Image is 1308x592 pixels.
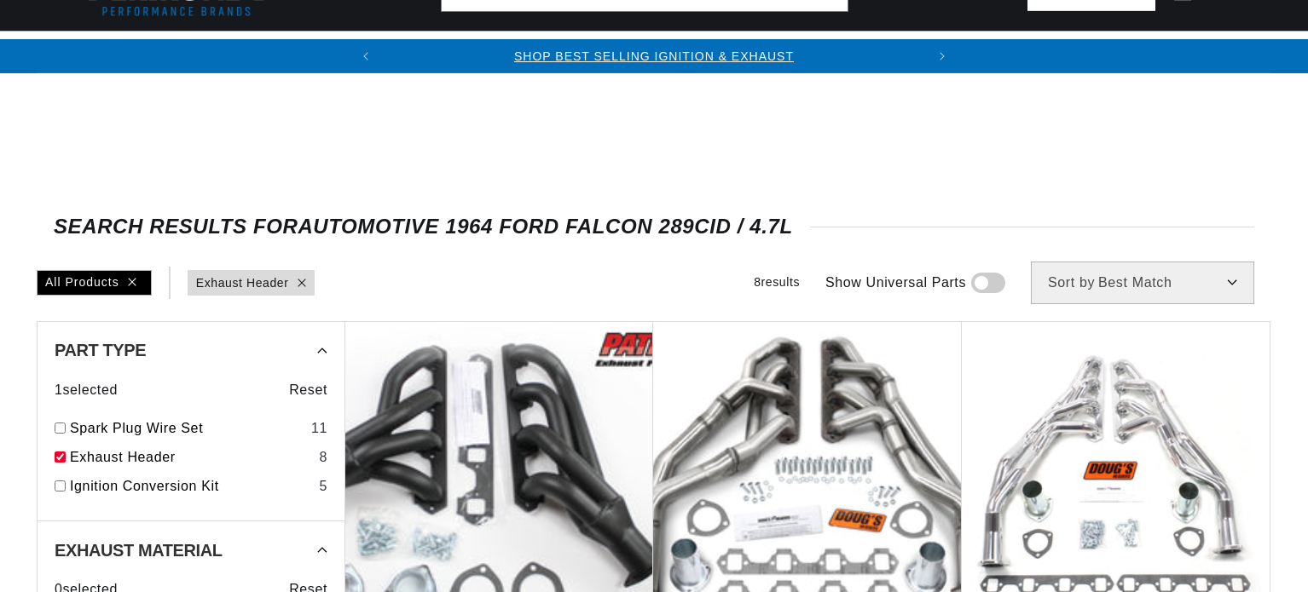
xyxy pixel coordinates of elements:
summary: Engine Swaps [748,32,877,72]
div: SEARCH RESULTS FOR Automotive 1964 Ford Falcon 289cid / 4.7L [54,218,1254,235]
div: All Products [37,270,152,296]
span: 8 results [754,275,800,289]
a: Exhaust Header [196,273,289,292]
div: 1 of 2 [383,47,925,66]
select: Sort by [1031,262,1254,304]
summary: Coils & Distributors [263,32,452,72]
a: SHOP BEST SELLING IGNITION & EXHAUST [514,49,794,63]
summary: Ignition Conversions [79,32,263,72]
span: Show Universal Parts [825,272,966,294]
span: Part Type [55,342,146,359]
a: Spark Plug Wire Set [70,417,304,440]
button: Translation missing: en.sections.announcements.next_announcement [925,39,959,73]
div: 11 [311,417,327,440]
a: Ignition Conversion Kit [70,475,312,497]
summary: Headers, Exhausts & Components [452,32,748,72]
div: Announcement [383,47,925,66]
div: 5 [319,475,327,497]
summary: Battery Products [877,32,1045,72]
span: Exhaust Material [55,542,223,559]
summary: Spark Plug Wires [1045,32,1207,72]
a: Exhaust Header [70,446,312,468]
button: Translation missing: en.sections.announcements.previous_announcement [349,39,383,73]
span: Reset [289,379,327,401]
span: Sort by [1048,276,1095,290]
div: 8 [319,446,327,468]
span: 1 selected [55,379,118,401]
slideshow-component: Translation missing: en.sections.announcements.announcement_bar [37,39,1271,73]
